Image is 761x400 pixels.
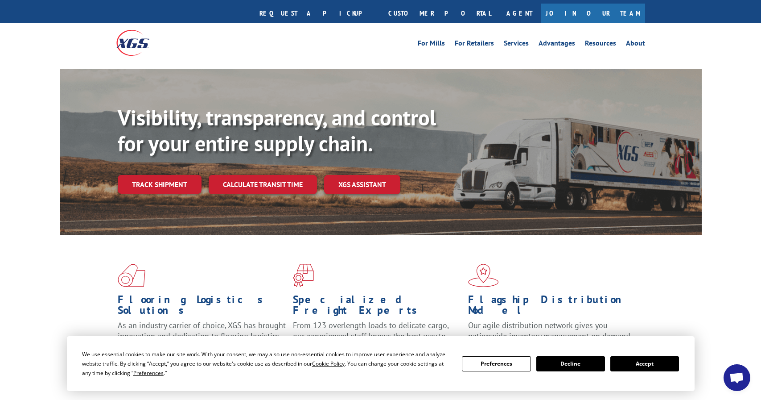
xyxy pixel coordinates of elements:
b: Visibility, transparency, and control for your entire supply chain. [118,104,436,157]
h1: Flagship Distribution Model [468,294,637,320]
h1: Flooring Logistics Solutions [118,294,286,320]
span: Cookie Policy [312,360,345,367]
a: For Mills [418,40,445,50]
a: For Retailers [455,40,494,50]
div: We use essential cookies to make our site work. With your consent, we may also use non-essential ... [82,350,451,378]
span: As an industry carrier of choice, XGS has brought innovation and dedication to flooring logistics... [118,320,286,352]
button: Decline [536,356,605,371]
a: Resources [585,40,616,50]
a: Services [504,40,529,50]
a: About [626,40,645,50]
span: Our agile distribution network gives you nationwide inventory management on demand. [468,320,632,341]
a: Calculate transit time [209,175,317,194]
a: Advantages [539,40,575,50]
img: xgs-icon-total-supply-chain-intelligence-red [118,264,145,287]
a: Agent [498,4,541,23]
div: Cookie Consent Prompt [67,336,695,391]
a: Request a pickup [253,4,382,23]
button: Accept [610,356,679,371]
span: Preferences [133,369,164,377]
a: Customer Portal [382,4,498,23]
a: Join Our Team [541,4,645,23]
a: XGS ASSISTANT [324,175,400,194]
p: From 123 overlength loads to delicate cargo, our experienced staff knows the best way to move you... [293,320,461,360]
h1: Specialized Freight Experts [293,294,461,320]
button: Preferences [462,356,531,371]
img: xgs-icon-focused-on-flooring-red [293,264,314,287]
div: Open chat [724,364,750,391]
img: xgs-icon-flagship-distribution-model-red [468,264,499,287]
a: Track shipment [118,175,202,194]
